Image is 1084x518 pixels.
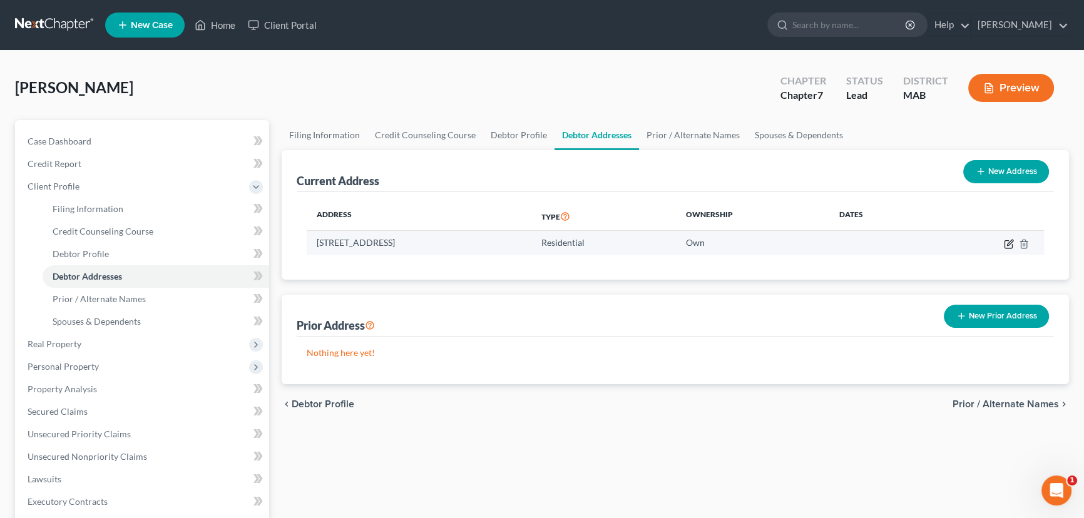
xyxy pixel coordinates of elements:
[555,120,639,150] a: Debtor Addresses
[903,74,948,88] div: District
[282,399,354,409] button: chevron_left Debtor Profile
[971,14,1068,36] a: [PERSON_NAME]
[43,243,269,265] a: Debtor Profile
[15,78,133,96] span: [PERSON_NAME]
[43,265,269,288] a: Debtor Addresses
[131,21,173,30] span: New Case
[297,318,375,333] div: Prior Address
[28,338,81,349] span: Real Property
[968,74,1054,102] button: Preview
[817,89,823,101] span: 7
[28,496,108,507] span: Executory Contracts
[367,120,483,150] a: Credit Counseling Course
[903,88,948,103] div: MAB
[53,293,146,304] span: Prior / Alternate Names
[43,310,269,333] a: Spouses & Dependents
[944,305,1049,328] button: New Prior Address
[18,400,269,423] a: Secured Claims
[28,158,81,169] span: Credit Report
[28,181,79,191] span: Client Profile
[846,88,883,103] div: Lead
[28,474,61,484] span: Lawsuits
[747,120,851,150] a: Spouses & Dependents
[307,347,1044,359] p: Nothing here yet!
[282,120,367,150] a: Filing Information
[188,14,242,36] a: Home
[28,383,97,394] span: Property Analysis
[297,173,379,188] div: Current Address
[18,423,269,445] a: Unsecured Priority Claims
[928,14,970,36] a: Help
[28,451,147,462] span: Unsecured Nonpriority Claims
[43,288,269,310] a: Prior / Alternate Names
[28,429,131,439] span: Unsecured Priority Claims
[846,74,883,88] div: Status
[676,202,829,231] th: Ownership
[28,406,88,417] span: Secured Claims
[1067,475,1077,485] span: 1
[53,271,122,282] span: Debtor Addresses
[780,88,826,103] div: Chapter
[829,202,929,231] th: Dates
[1041,475,1071,505] iframe: Intercom live chat
[18,445,269,468] a: Unsecured Nonpriority Claims
[292,399,354,409] span: Debtor Profile
[18,130,269,153] a: Case Dashboard
[531,202,676,231] th: Type
[307,202,531,231] th: Address
[531,231,676,255] td: Residential
[18,153,269,175] a: Credit Report
[963,160,1049,183] button: New Address
[792,13,907,36] input: Search by name...
[18,490,269,513] a: Executory Contracts
[18,468,269,490] a: Lawsuits
[1059,399,1069,409] i: chevron_right
[282,399,292,409] i: chevron_left
[53,203,123,214] span: Filing Information
[953,399,1059,409] span: Prior / Alternate Names
[242,14,323,36] a: Client Portal
[43,220,269,243] a: Credit Counseling Course
[53,226,153,236] span: Credit Counseling Course
[953,399,1069,409] button: Prior / Alternate Names chevron_right
[28,361,99,372] span: Personal Property
[676,231,829,255] td: Own
[639,120,747,150] a: Prior / Alternate Names
[43,198,269,220] a: Filing Information
[53,248,109,259] span: Debtor Profile
[307,231,531,255] td: [STREET_ADDRESS]
[53,316,141,327] span: Spouses & Dependents
[18,378,269,400] a: Property Analysis
[28,136,91,146] span: Case Dashboard
[780,74,826,88] div: Chapter
[483,120,555,150] a: Debtor Profile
